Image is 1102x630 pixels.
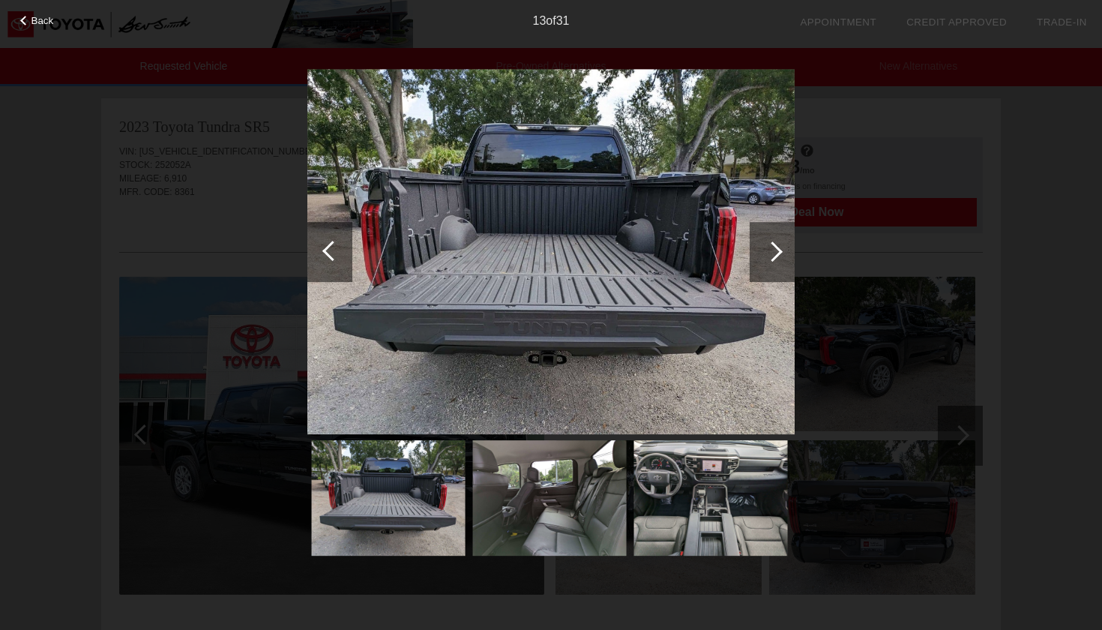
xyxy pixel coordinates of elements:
a: Appointment [800,16,876,28]
img: 13.jpg [312,440,466,556]
span: 13 [533,14,547,27]
span: Back [31,15,54,26]
img: 13.jpg [307,69,795,435]
a: Trade-In [1037,16,1087,28]
img: 14.jpg [473,440,627,556]
a: Credit Approved [906,16,1007,28]
span: 31 [556,14,570,27]
img: 15.jpg [634,440,788,556]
